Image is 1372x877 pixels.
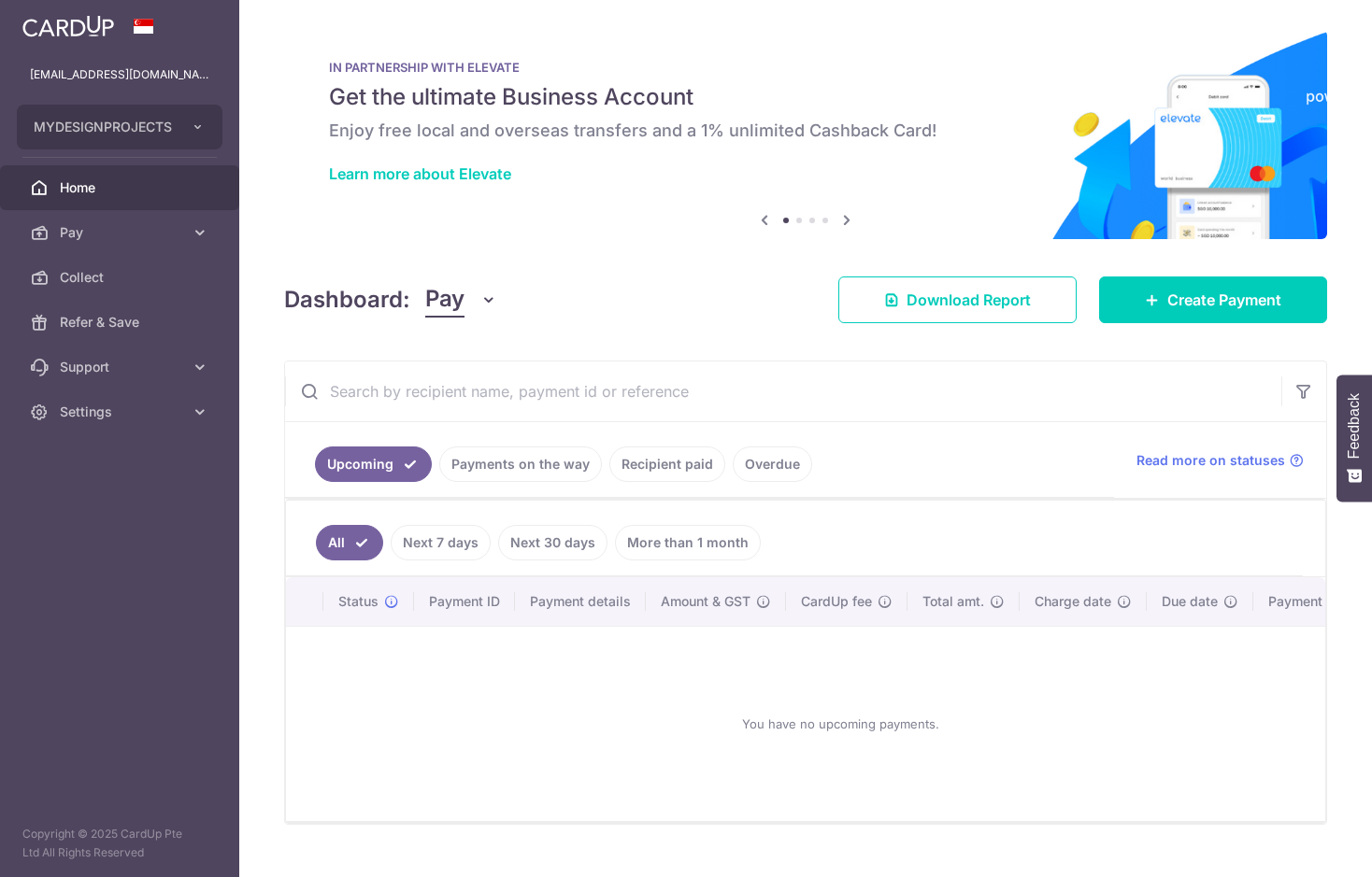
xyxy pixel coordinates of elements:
span: Total amt. [922,592,984,611]
span: Status [338,592,379,611]
img: CardUp [22,15,114,37]
th: Payment ID [414,577,515,626]
a: Learn more about Elevate [329,164,511,183]
span: MYDESIGNPROJECTS [34,118,172,136]
p: [EMAIL_ADDRESS][DOMAIN_NAME] [30,65,209,84]
span: Charge date [1035,592,1111,611]
a: Read more on statuses [1136,451,1304,470]
span: Pay [60,223,183,242]
a: Next 7 days [391,525,491,560]
span: Due date [1162,592,1218,611]
button: Pay [425,282,497,318]
a: Upcoming [315,446,432,482]
span: Create Payment [1167,289,1281,311]
span: Home [60,178,183,197]
img: Renovation banner [284,30,1327,239]
th: Payment details [515,577,646,626]
span: Download Report [907,289,1031,311]
a: Next 30 days [498,525,607,560]
span: Feedback [1346,393,1363,459]
button: Feedback - Show survey [1336,375,1372,502]
a: Payments on the way [439,446,602,482]
span: Settings [60,403,183,421]
a: All [316,525,383,560]
span: CardUp fee [801,592,872,611]
span: Read more on statuses [1136,451,1285,470]
h6: Enjoy free local and overseas transfers and a 1% unlimited Cashback Card! [329,120,1282,142]
input: Search by recipient name, payment id or reference [285,361,1281,421]
span: Pay [425,282,464,318]
span: Amount & GST [661,592,750,611]
p: IN PARTNERSHIP WITH ELEVATE [329,60,1282,75]
h5: Get the ultimate Business Account [329,82,1282,112]
h4: Dashboard: [284,283,410,317]
a: Recipient paid [609,446,725,482]
button: MYDESIGNPROJECTS [17,105,222,149]
span: Support [60,358,183,376]
a: More than 1 month [615,525,761,560]
span: Refer & Save [60,313,183,332]
a: Create Payment [1099,276,1327,323]
a: Overdue [733,446,812,482]
span: Collect [60,268,183,287]
a: Download Report [838,276,1077,323]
